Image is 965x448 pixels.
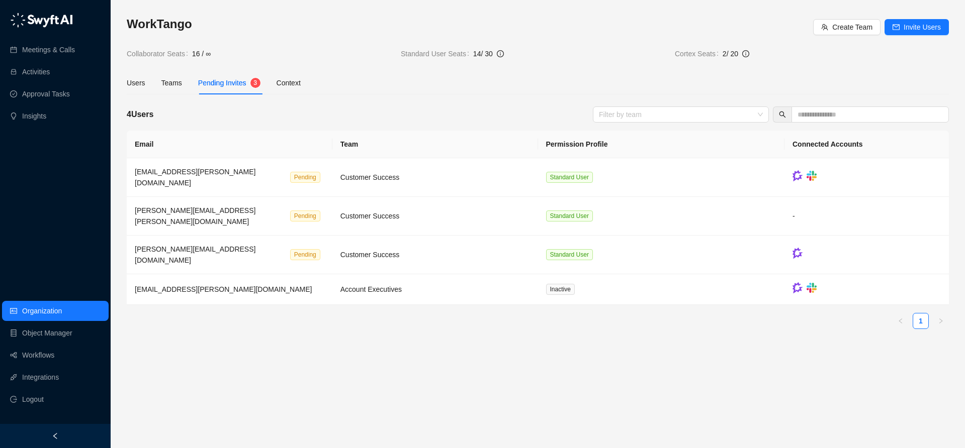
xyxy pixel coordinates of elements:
[893,313,909,329] li: Previous Page
[135,206,255,226] span: [PERSON_NAME][EMAIL_ADDRESS][PERSON_NAME][DOMAIN_NAME]
[22,301,62,321] a: Organization
[832,22,872,33] span: Create Team
[22,84,70,104] a: Approval Tasks
[497,50,504,57] span: info-circle
[127,131,332,158] th: Email
[290,210,320,221] span: Pending
[893,313,909,329] button: left
[898,318,904,324] span: left
[22,367,59,387] a: Integrations
[546,210,593,221] span: Standard User
[793,248,803,259] img: gong-Dwh8HbPa.png
[813,19,881,35] button: Create Team
[793,170,803,181] img: gong-Dwh8HbPa.png
[127,77,145,88] div: Users
[913,313,929,329] li: 1
[22,62,50,82] a: Activities
[933,313,949,329] button: right
[10,396,17,403] span: logout
[784,131,949,158] th: Connected Accounts
[192,48,211,59] span: 16 / ∞
[723,50,738,58] span: 2 / 20
[161,77,182,88] div: Teams
[52,432,59,439] span: left
[933,415,960,442] iframe: Open customer support
[253,79,257,86] span: 3
[332,158,538,197] td: Customer Success
[135,285,312,293] span: [EMAIL_ADDRESS][PERSON_NAME][DOMAIN_NAME]
[127,16,813,32] h3: WorkTango
[821,24,828,31] span: team
[546,284,575,295] span: Inactive
[332,236,538,274] td: Customer Success
[807,283,817,293] img: slack-Cn3INd-T.png
[784,197,949,236] td: -
[904,22,941,33] span: Invite Users
[22,40,75,60] a: Meetings & Calls
[290,172,320,183] span: Pending
[893,24,900,31] span: mail
[22,345,54,365] a: Workflows
[779,111,786,118] span: search
[250,78,260,88] sup: 3
[546,172,593,183] span: Standard User
[913,313,928,328] a: 1
[401,48,473,59] span: Standard User Seats
[675,48,723,59] span: Cortex Seats
[332,131,538,158] th: Team
[290,249,320,260] span: Pending
[135,245,255,264] span: [PERSON_NAME][EMAIL_ADDRESS][DOMAIN_NAME]
[127,108,153,121] h5: 4 Users
[198,79,246,87] span: Pending Invites
[332,197,538,236] td: Customer Success
[473,50,493,58] span: 14 / 30
[807,171,817,181] img: slack-Cn3INd-T.png
[546,249,593,260] span: Standard User
[538,131,785,158] th: Permission Profile
[885,19,949,35] button: Invite Users
[742,50,749,57] span: info-circle
[933,313,949,329] li: Next Page
[22,389,44,409] span: Logout
[793,282,803,293] img: gong-Dwh8HbPa.png
[135,168,255,187] span: [EMAIL_ADDRESS][PERSON_NAME][DOMAIN_NAME]
[938,318,944,324] span: right
[127,48,192,59] span: Collaborator Seats
[332,274,538,305] td: Account Executives
[22,323,72,343] a: Object Manager
[22,106,46,126] a: Insights
[277,77,301,88] div: Context
[10,13,73,28] img: logo-05li4sbe.png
